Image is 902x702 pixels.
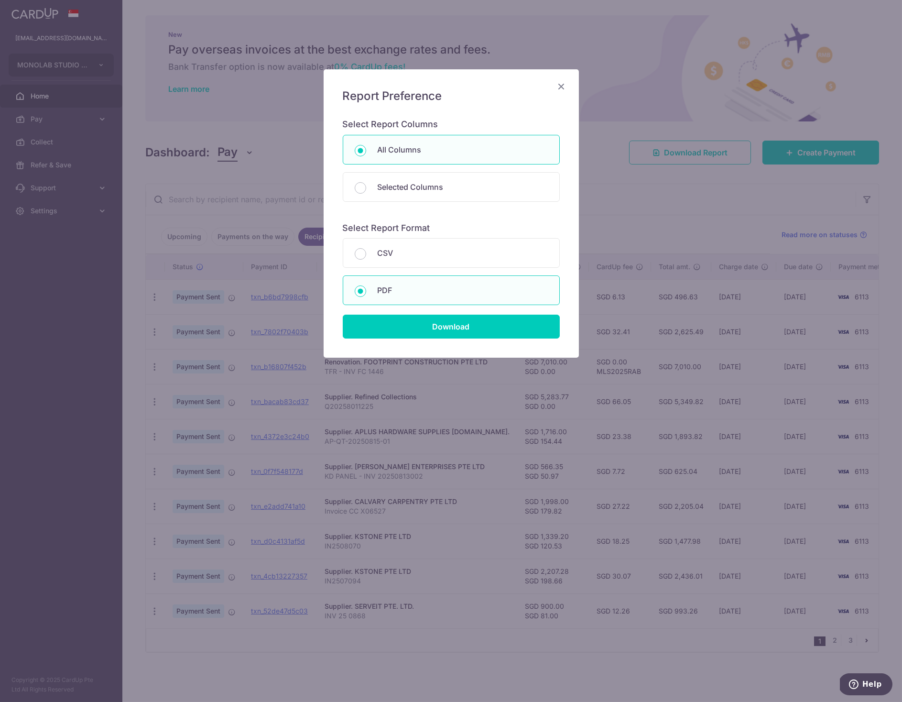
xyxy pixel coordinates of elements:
p: All Columns [378,144,548,155]
p: Selected Columns [378,181,548,193]
h6: Select Report Columns [343,119,560,130]
h5: Report Preference [343,88,560,104]
button: Close [556,81,567,92]
p: PDF [378,285,548,296]
p: CSV [378,247,548,259]
iframe: Opens a widget where you can find more information [840,673,892,697]
input: Download [343,315,560,339]
h6: Select Report Format [343,223,560,234]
